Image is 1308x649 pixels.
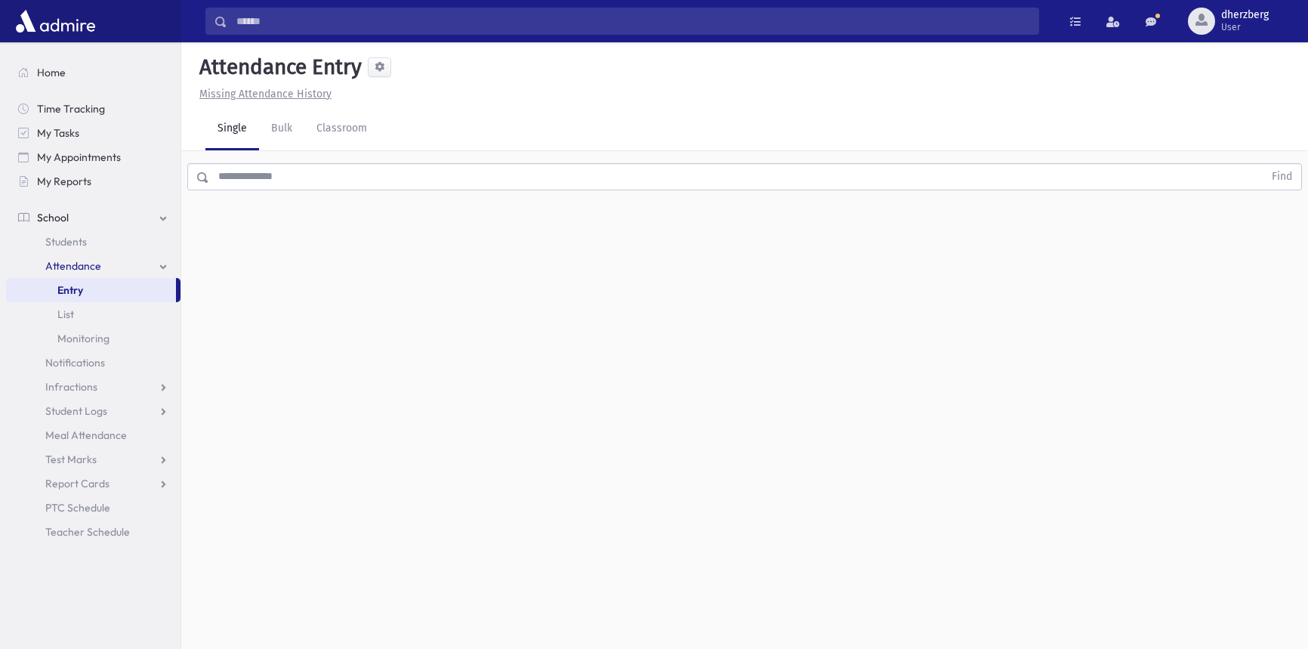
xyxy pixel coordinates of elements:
span: My Tasks [37,126,79,140]
span: List [57,308,74,321]
a: Classroom [304,108,379,150]
a: Missing Attendance History [193,88,332,100]
img: AdmirePro [12,6,99,36]
a: Meal Attendance [6,423,180,447]
span: Infractions [45,380,97,394]
span: Report Cards [45,477,110,490]
a: Monitoring [6,326,180,351]
span: PTC Schedule [45,501,110,515]
span: Home [37,66,66,79]
a: Home [6,60,180,85]
span: School [37,211,69,224]
span: Teacher Schedule [45,525,130,539]
u: Missing Attendance History [199,88,332,100]
span: Student Logs [45,404,107,418]
a: School [6,206,180,230]
a: Attendance [6,254,180,278]
a: My Reports [6,169,180,193]
a: Student Logs [6,399,180,423]
span: Time Tracking [37,102,105,116]
span: My Appointments [37,150,121,164]
a: Entry [6,278,176,302]
a: Teacher Schedule [6,520,180,544]
span: Students [45,235,87,249]
span: User [1221,21,1269,33]
a: Test Marks [6,447,180,471]
span: Notifications [45,356,105,369]
a: Bulk [259,108,304,150]
a: My Tasks [6,121,180,145]
a: List [6,302,180,326]
span: My Reports [37,175,91,188]
a: Time Tracking [6,97,180,121]
a: Infractions [6,375,180,399]
span: Attendance [45,259,101,273]
a: PTC Schedule [6,496,180,520]
span: Entry [57,283,83,297]
span: dherzberg [1221,9,1269,21]
a: Notifications [6,351,180,375]
input: Search [227,8,1038,35]
h5: Attendance Entry [193,54,362,80]
a: Single [205,108,259,150]
button: Find [1263,164,1301,190]
span: Meal Attendance [45,428,127,442]
span: Monitoring [57,332,110,345]
a: Students [6,230,180,254]
a: Report Cards [6,471,180,496]
a: My Appointments [6,145,180,169]
span: Test Marks [45,453,97,466]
